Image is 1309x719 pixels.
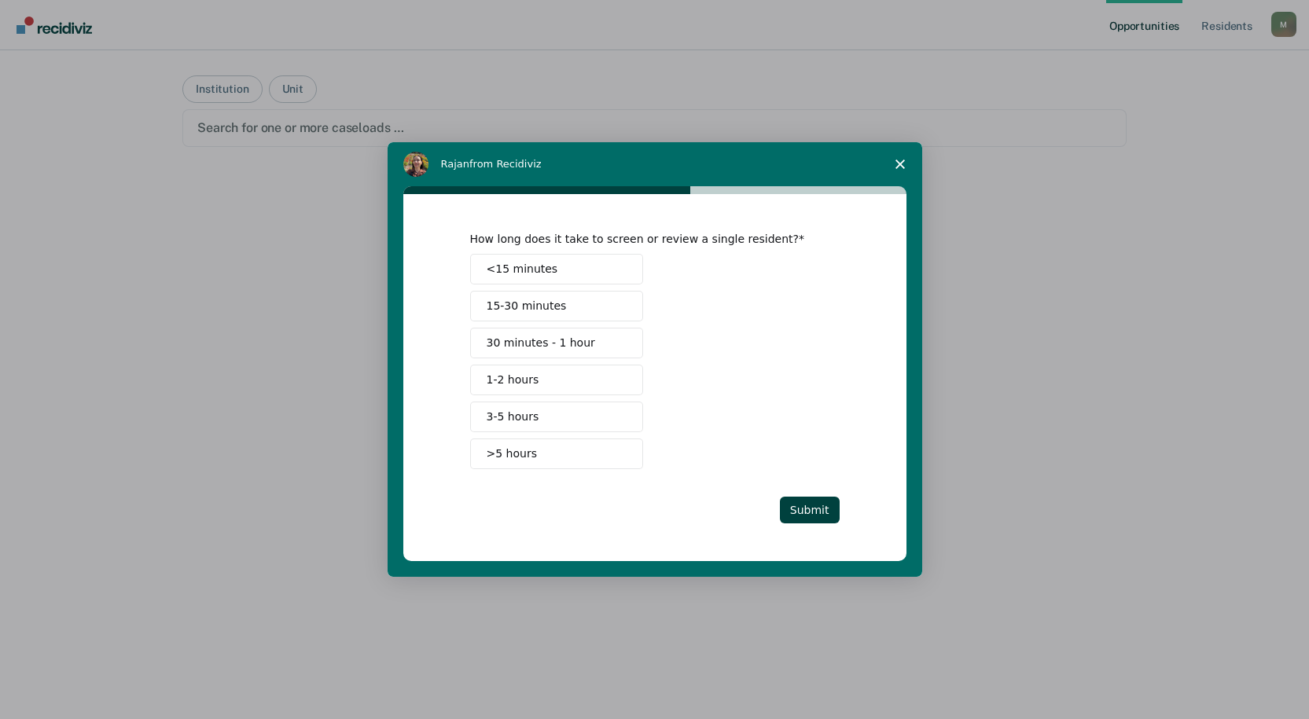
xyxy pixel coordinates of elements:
[487,261,558,277] span: <15 minutes
[470,365,643,395] button: 1-2 hours
[470,328,643,358] button: 30 minutes - 1 hour
[487,335,595,351] span: 30 minutes - 1 hour
[403,152,428,177] img: Profile image for Rajan
[780,497,840,523] button: Submit
[469,158,542,170] span: from Recidiviz
[487,298,567,314] span: 15-30 minutes
[487,372,539,388] span: 1-2 hours
[878,142,922,186] span: Close survey
[487,446,537,462] span: >5 hours
[487,409,539,425] span: 3-5 hours
[470,402,643,432] button: 3-5 hours
[470,254,643,284] button: <15 minutes
[470,232,816,246] div: How long does it take to screen or review a single resident?
[470,291,643,321] button: 15-30 minutes
[441,158,470,170] span: Rajan
[470,438,643,469] button: >5 hours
